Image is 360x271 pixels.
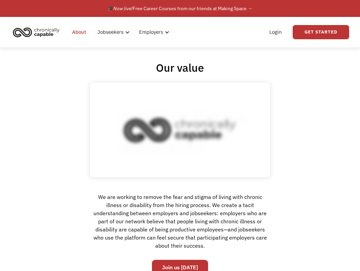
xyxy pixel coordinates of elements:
a: About [68,21,90,43]
a: Login [265,21,286,43]
div: Employers [139,28,163,36]
div: 🎓 Free Career Courses from our friends at Making Space → [108,4,252,13]
a: Get Started [293,25,349,39]
em: Now live! [113,5,133,12]
div: Jobseekers [97,28,123,36]
div: We are working to remove the fear and stigma of living with chronic illness or disability from th... [90,191,270,256]
a: home [11,25,65,40]
div: Employers [135,21,171,43]
h1: Our value [156,61,204,74]
div: Jobseekers [93,21,132,43]
img: Chronically Capable logo [11,25,62,40]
